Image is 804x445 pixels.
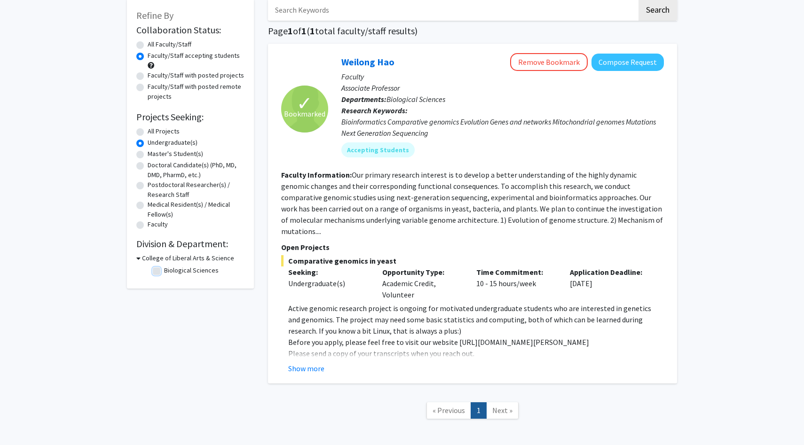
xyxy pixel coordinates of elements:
[469,266,563,300] div: 10 - 15 hours/week
[136,238,244,250] h2: Division & Department:
[148,219,168,229] label: Faculty
[268,25,677,37] h1: Page of ( total faculty/staff results)
[382,266,462,278] p: Opportunity Type:
[136,9,173,21] span: Refine By
[281,255,664,266] span: Comparative genomics in yeast
[148,149,203,159] label: Master's Student(s)
[148,138,197,148] label: Undergraduate(s)
[281,242,664,253] p: Open Projects
[148,70,244,80] label: Faculty/Staff with posted projects
[386,94,445,104] span: Biological Sciences
[288,278,368,289] div: Undergraduate(s)
[297,99,313,108] span: ✓
[570,266,650,278] p: Application Deadline:
[142,253,234,263] h3: College of Liberal Arts & Science
[301,25,307,37] span: 1
[288,25,293,37] span: 1
[148,160,244,180] label: Doctoral Candidate(s) (PhD, MD, DMD, PharmD, etc.)
[310,25,315,37] span: 1
[164,265,219,275] label: Biological Sciences
[281,170,352,180] b: Faculty Information:
[433,406,465,415] span: « Previous
[471,402,487,419] a: 1
[288,266,368,278] p: Seeking:
[148,200,244,219] label: Medical Resident(s) / Medical Fellow(s)
[341,106,408,115] b: Research Keywords:
[148,180,244,200] label: Postdoctoral Researcher(s) / Research Staff
[268,393,677,431] nav: Page navigation
[148,51,240,61] label: Faculty/Staff accepting students
[341,82,664,94] p: Associate Professor
[341,94,386,104] b: Departments:
[136,111,244,123] h2: Projects Seeking:
[486,402,519,419] a: Next Page
[284,108,325,119] span: Bookmarked
[341,116,664,139] div: Bioinformatics Comparative genomics Evolution Genes and networks Mitochondrial genomes Mutations ...
[510,53,588,71] button: Remove Bookmark
[341,142,415,157] mat-chip: Accepting Students
[136,24,244,36] h2: Collaboration Status:
[148,39,191,49] label: All Faculty/Staff
[7,403,40,438] iframe: Chat
[288,363,324,374] button: Show more
[148,82,244,101] label: Faculty/Staff with posted remote projects
[563,266,657,300] div: [DATE]
[476,266,556,278] p: Time Commitment:
[375,266,469,300] div: Academic Credit, Volunteer
[426,402,471,419] a: Previous Page
[148,126,180,136] label: All Projects
[288,348,664,359] p: Please send a copy of your transcripts when you reach out.
[492,406,512,415] span: Next »
[281,170,663,236] fg-read-more: Our primary research interest is to develop a better understanding of the highly dynamic genomic ...
[288,303,664,336] p: Active genomic research project is ongoing for motivated undergraduate students who are intereste...
[591,54,664,71] button: Compose Request to Weilong Hao
[288,336,664,348] p: Before you apply, please feel free to visit our website [URL][DOMAIN_NAME][PERSON_NAME]
[341,71,664,82] p: Faculty
[341,56,394,68] a: Weilong Hao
